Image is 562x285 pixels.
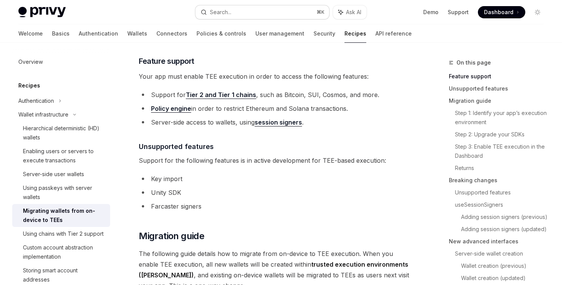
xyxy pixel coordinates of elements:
span: On this page [456,58,491,67]
a: Using passkeys with server wallets [12,181,110,204]
span: Unsupported features [139,141,214,152]
div: Overview [18,57,43,66]
a: Unsupported features [449,83,550,95]
div: Hierarchical deterministic (HD) wallets [23,124,106,142]
a: Adding session signers (previous) [461,211,550,223]
span: Migration guide [139,230,204,242]
a: Dashboard [478,6,525,18]
a: Security [313,24,335,43]
a: API reference [375,24,412,43]
li: Key import [139,173,414,184]
a: New advanced interfaces [449,235,550,248]
div: Enabling users or servers to execute transactions [23,147,106,165]
a: Welcome [18,24,43,43]
a: Policy engine [151,105,191,113]
span: Ask AI [346,8,361,16]
div: Search... [210,8,231,17]
li: in order to restrict Ethereum and Solana transactions. [139,103,414,114]
div: Authentication [18,96,54,105]
a: Custom account abstraction implementation [12,241,110,264]
li: Unity SDK [139,187,414,198]
a: Wallets [127,24,147,43]
a: useSessionSigners [455,199,550,211]
button: Search...⌘K [195,5,329,19]
a: Support [448,8,469,16]
div: Custom account abstraction implementation [23,243,106,261]
button: Toggle dark mode [531,6,544,18]
li: Farcaster signers [139,201,414,212]
h5: Recipes [18,81,40,90]
div: Server-side user wallets [23,170,84,179]
a: Migrating wallets from on-device to TEEs [12,204,110,227]
a: Server-side wallet creation [455,248,550,260]
span: Feature support [139,56,194,66]
a: Hierarchical deterministic (HD) wallets [12,121,110,144]
div: Using chains with Tier 2 support [23,229,104,238]
a: Adding session signers (updated) [461,223,550,235]
img: light logo [18,7,66,18]
a: Step 1: Identify your app’s execution environment [455,107,550,128]
div: Migrating wallets from on-device to TEEs [23,206,106,225]
a: Migration guide [449,95,550,107]
a: Using chains with Tier 2 support [12,227,110,241]
a: Returns [455,162,550,174]
a: Server-side user wallets [12,167,110,181]
li: Support for , such as Bitcoin, SUI, Cosmos, and more. [139,89,414,100]
a: Connectors [156,24,187,43]
a: Breaking changes [449,174,550,186]
li: Server-side access to wallets, using . [139,117,414,128]
span: Support for the following features is in active development for TEE-based execution: [139,155,414,166]
span: Your app must enable TEE execution in order to access the following features: [139,71,414,82]
a: Unsupported features [455,186,550,199]
div: Using passkeys with server wallets [23,183,106,202]
a: Wallet creation (previous) [461,260,550,272]
a: Wallet creation (updated) [461,272,550,284]
a: Enabling users or servers to execute transactions [12,144,110,167]
a: Demo [423,8,439,16]
div: Storing smart account addresses [23,266,106,284]
a: Policies & controls [197,24,246,43]
button: Ask AI [333,5,367,19]
a: session signers [255,118,302,126]
a: Basics [52,24,70,43]
a: Tier 2 and Tier 1 chains [186,91,256,99]
a: Step 2: Upgrade your SDKs [455,128,550,141]
a: Recipes [344,24,366,43]
a: Overview [12,55,110,69]
span: Dashboard [484,8,513,16]
a: Authentication [79,24,118,43]
a: Feature support [449,70,550,83]
a: Step 3: Enable TEE execution in the Dashboard [455,141,550,162]
a: User management [255,24,304,43]
span: ⌘ K [317,9,325,15]
div: Wallet infrastructure [18,110,68,119]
